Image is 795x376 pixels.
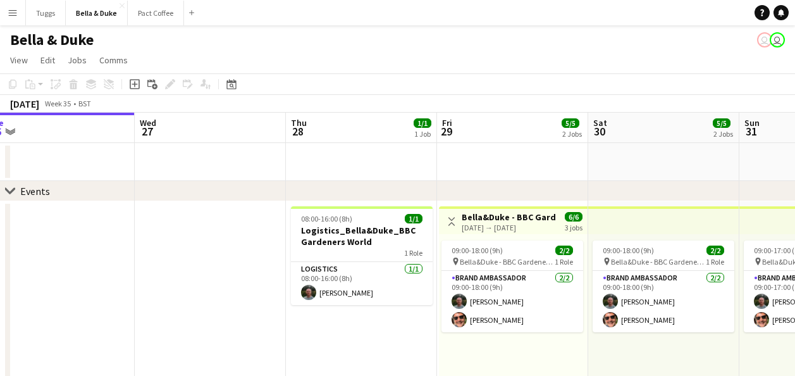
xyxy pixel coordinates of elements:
[565,212,582,222] span: 6/6
[20,185,50,197] div: Events
[42,99,73,108] span: Week 35
[593,271,734,332] app-card-role: Brand Ambassador2/209:00-18:00 (9h)[PERSON_NAME][PERSON_NAME]
[301,214,352,223] span: 08:00-16:00 (8h)
[706,257,724,266] span: 1 Role
[440,124,452,139] span: 29
[555,246,573,255] span: 2/2
[770,32,785,47] app-user-avatar: Chubby Bear
[128,1,184,25] button: Pact Coffee
[593,241,734,332] app-job-card: 09:00-18:00 (9h)2/2 Bella&Duke - BBC Gardeners World1 RoleBrand Ambassador2/209:00-18:00 (9h)[PER...
[404,248,422,258] span: 1 Role
[713,118,730,128] span: 5/5
[68,54,87,66] span: Jobs
[441,271,583,332] app-card-role: Brand Ambassador2/209:00-18:00 (9h)[PERSON_NAME][PERSON_NAME]
[140,117,156,128] span: Wed
[291,225,433,248] h3: Logistics_Bella&Duke_BBC Gardeners World
[99,54,128,66] span: Comms
[66,1,128,25] button: Bella & Duke
[743,124,760,139] span: 31
[291,206,433,305] app-job-card: 08:00-16:00 (8h)1/1Logistics_Bella&Duke_BBC Gardeners World1 RoleLogistics1/108:00-16:00 (8h)[PER...
[26,1,66,25] button: Tuggs
[565,222,582,232] div: 3 jobs
[5,52,33,68] a: View
[452,246,503,255] span: 09:00-18:00 (9h)
[562,118,579,128] span: 5/5
[10,30,94,49] h1: Bella & Duke
[10,54,28,66] span: View
[442,117,452,128] span: Fri
[441,241,583,332] app-job-card: 09:00-18:00 (9h)2/2 Bella&Duke - BBC Gardeners World1 RoleBrand Ambassador2/209:00-18:00 (9h)[PER...
[63,52,92,68] a: Jobs
[562,129,582,139] div: 2 Jobs
[706,246,724,255] span: 2/2
[460,257,555,266] span: Bella&Duke - BBC Gardeners World
[462,223,556,232] div: [DATE] → [DATE]
[78,99,91,108] div: BST
[744,117,760,128] span: Sun
[555,257,573,266] span: 1 Role
[713,129,733,139] div: 2 Jobs
[138,124,156,139] span: 27
[591,124,607,139] span: 30
[405,214,422,223] span: 1/1
[414,129,431,139] div: 1 Job
[35,52,60,68] a: Edit
[289,124,307,139] span: 28
[611,257,706,266] span: Bella&Duke - BBC Gardeners World
[10,97,39,110] div: [DATE]
[757,32,772,47] app-user-avatar: Chubby Bear
[94,52,133,68] a: Comms
[291,117,307,128] span: Thu
[603,246,654,255] span: 09:00-18:00 (9h)
[593,117,607,128] span: Sat
[462,211,556,223] h3: Bella&Duke - BBC Gardeners World
[291,262,433,305] app-card-role: Logistics1/108:00-16:00 (8h)[PERSON_NAME]
[414,118,431,128] span: 1/1
[40,54,55,66] span: Edit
